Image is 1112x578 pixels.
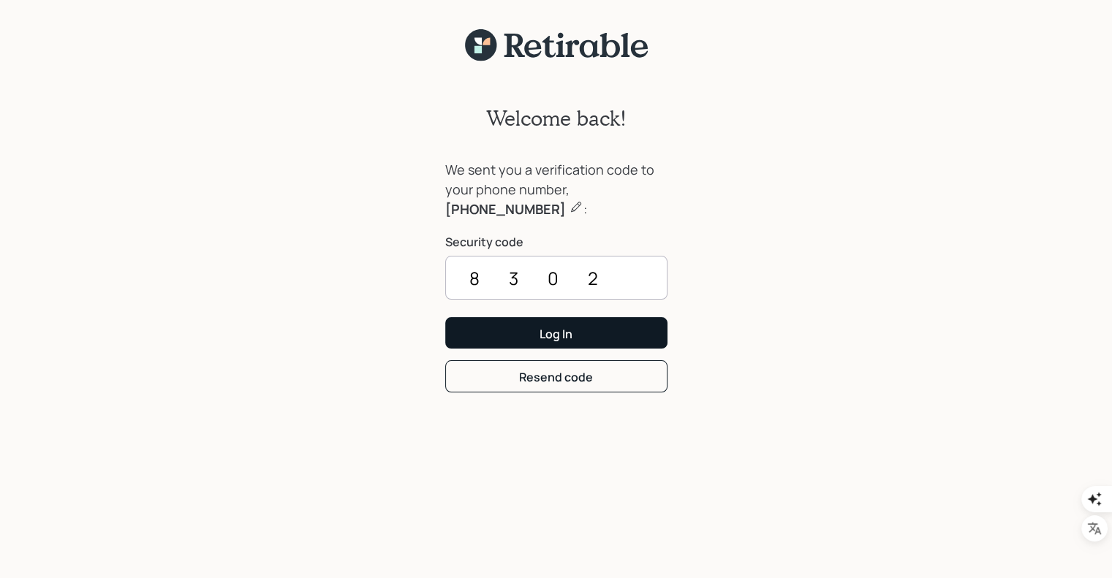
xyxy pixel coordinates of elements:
div: Resend code [519,369,593,385]
h2: Welcome back! [486,106,627,131]
div: Log In [540,326,572,342]
label: Security code [445,234,667,250]
div: We sent you a verification code to your phone number, : [445,160,667,219]
button: Log In [445,317,667,349]
b: [PHONE_NUMBER] [445,200,566,218]
input: •••• [445,256,667,300]
button: Resend code [445,360,667,392]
